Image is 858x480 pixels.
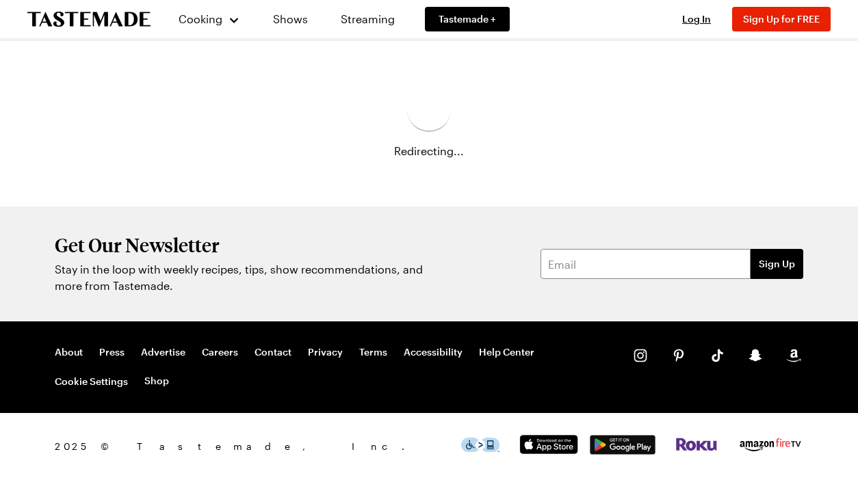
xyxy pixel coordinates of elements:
[461,438,499,452] img: This icon serves as a link to download the Level Access assistive technology app for individuals ...
[590,444,655,457] a: Google Play
[743,13,820,25] span: Sign Up for FREE
[751,249,803,279] button: Sign Up
[675,438,718,451] img: Roku
[179,12,222,25] span: Cooking
[516,435,582,455] img: App Store
[178,3,240,36] button: Cooking
[55,261,431,294] p: Stay in the loop with weekly recipes, tips, show recommendations, and more from Tastemade.
[669,12,724,26] button: Log In
[202,346,238,358] a: Careers
[675,440,718,453] a: Roku
[144,375,169,388] a: Shop
[738,443,803,456] a: Amazon Fire TV
[99,346,125,358] a: Press
[732,7,831,31] button: Sign Up for FREE
[738,436,803,454] img: Amazon Fire TV
[55,346,606,388] nav: Footer
[27,12,151,27] a: To Tastemade Home Page
[404,346,463,358] a: Accessibility
[425,7,510,31] a: Tastemade +
[394,143,464,159] span: Redirecting...
[461,441,499,454] a: This icon serves as a link to download the Level Access assistive technology app for individuals ...
[55,234,431,256] h2: Get Our Newsletter
[359,346,387,358] a: Terms
[255,346,291,358] a: Contact
[55,375,128,388] button: Cookie Settings
[541,249,751,279] input: Email
[682,13,711,25] span: Log In
[55,346,83,358] a: About
[308,346,343,358] a: Privacy
[141,346,185,358] a: Advertise
[590,435,655,455] img: Google Play
[759,257,795,271] span: Sign Up
[516,443,582,456] a: App Store
[479,346,534,358] a: Help Center
[439,12,496,26] span: Tastemade +
[55,439,461,454] span: 2025 © Tastemade, Inc.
